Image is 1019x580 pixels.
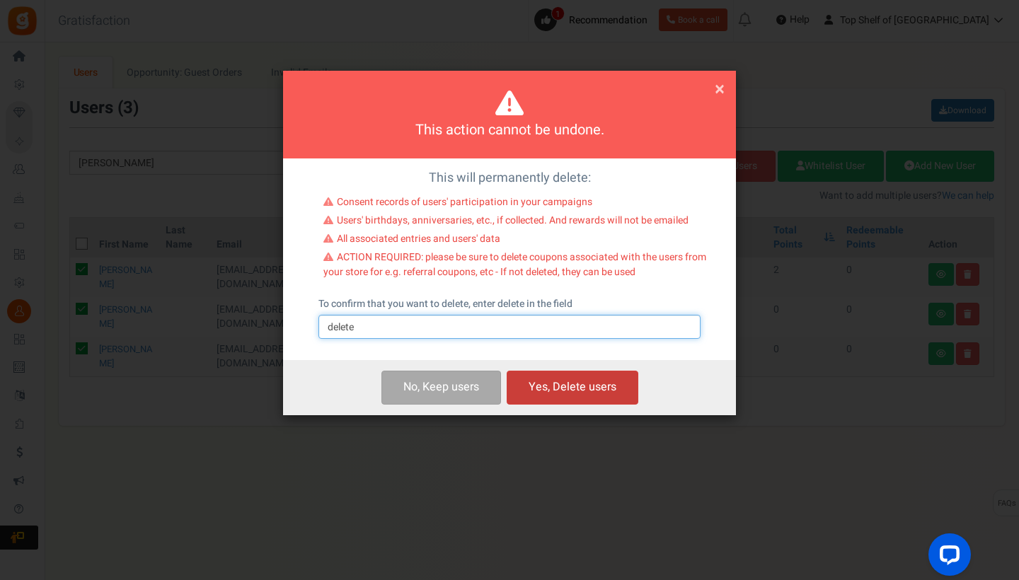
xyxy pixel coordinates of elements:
[715,76,725,103] span: ×
[294,169,725,187] p: This will permanently delete:
[323,195,706,214] li: Consent records of users' participation in your campaigns
[323,232,706,250] li: All associated entries and users' data
[301,120,718,141] h4: This action cannot be undone.
[473,378,479,395] span: s
[323,250,706,283] li: ACTION REQUIRED: please be sure to delete coupons associated with the users from your store for e...
[381,371,501,404] button: No, Keep users
[507,371,638,404] button: Yes, Delete users
[318,315,701,339] input: delete
[323,214,706,232] li: Users' birthdays, anniversaries, etc., if collected. And rewards will not be emailed
[318,297,572,311] label: To confirm that you want to delete, enter delete in the field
